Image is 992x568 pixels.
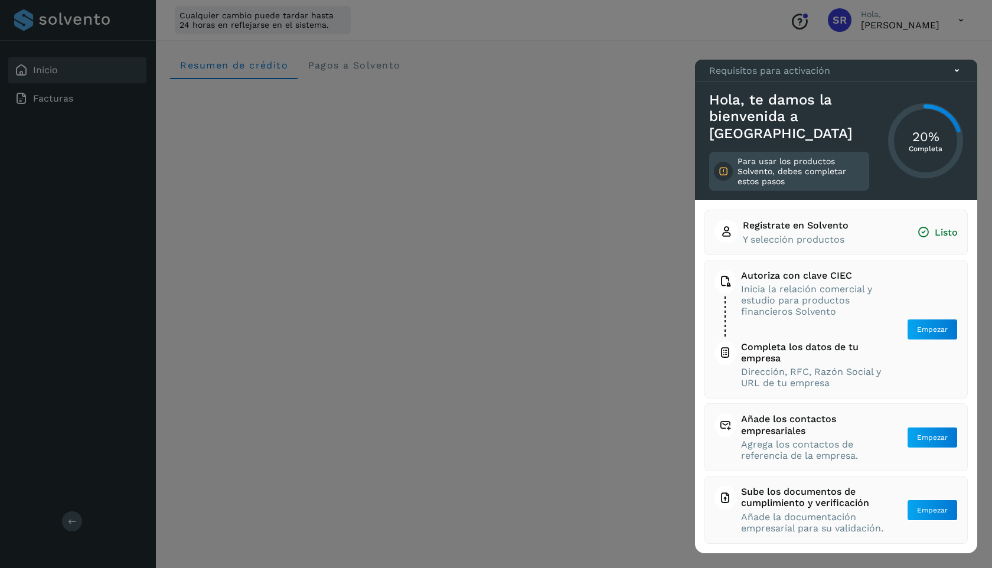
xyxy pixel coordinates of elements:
h3: Hola, te damos la bienvenida a [GEOGRAPHIC_DATA] [709,92,869,142]
span: Dirección, RFC, Razón Social y URL de tu empresa [741,366,885,389]
p: Completa [909,145,942,153]
button: Registrate en SolventoY selección productosListo [714,220,958,244]
button: Sube los documentos de cumplimiento y verificaciónAñade la documentación empresarial para su vali... [714,486,958,534]
span: Agrega los contactos de referencia de la empresa. [741,439,885,461]
span: Empezar [917,505,948,515]
span: Sube los documentos de cumplimiento y verificación [741,486,885,508]
span: Inicia la relación comercial y estudio para productos financieros Solvento [741,283,885,318]
p: Requisitos para activación [709,65,830,76]
span: Listo [917,226,958,239]
span: Empezar [917,324,948,335]
span: Añade los contactos empresariales [741,413,885,436]
button: Autoriza con clave CIECInicia la relación comercial y estudio para productos financieros Solvento... [714,270,958,389]
p: Para usar los productos Solvento, debes completar estos pasos [738,156,864,186]
span: Y selección productos [743,234,849,245]
span: Autoriza con clave CIEC [741,270,885,281]
span: Registrate en Solvento [743,220,849,231]
button: Empezar [907,500,958,521]
button: Empezar [907,319,958,340]
span: Completa los datos de tu empresa [741,341,885,364]
span: Empezar [917,432,948,443]
button: Empezar [907,427,958,448]
span: Añade la documentación empresarial para su validación. [741,511,885,534]
div: Requisitos para activación [695,60,977,82]
h3: 20% [909,129,942,145]
button: Añade los contactos empresarialesAgrega los contactos de referencia de la empresa.Empezar [714,413,958,461]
